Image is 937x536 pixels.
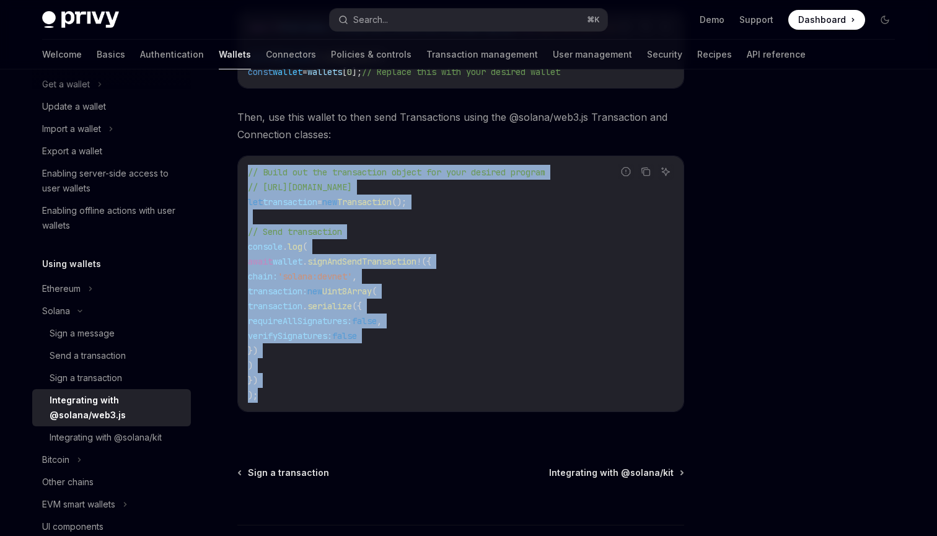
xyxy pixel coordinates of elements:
span: ( [372,286,377,297]
span: Then, use this wallet to then send Transactions using the @solana/web3.js Transaction and Connect... [237,108,684,143]
span: }) [248,375,258,386]
span: wallet [273,256,302,267]
span: = [317,196,322,208]
div: EVM smart wallets [42,497,115,512]
span: Uint8Array [322,286,372,297]
span: transaction [248,301,302,312]
span: ⌘ K [587,15,600,25]
div: Integrating with @solana/web3.js [50,393,183,423]
span: ({ [421,256,431,267]
span: // [URL][DOMAIN_NAME] [248,182,352,193]
a: Integrating with @solana/web3.js [32,389,191,426]
a: Integrating with @solana/kit [549,467,683,479]
a: Security [647,40,682,69]
span: console [248,241,283,252]
span: Integrating with @solana/kit [549,467,674,479]
a: Sign a transaction [239,467,329,479]
span: const [248,66,273,77]
span: ]; [352,66,362,77]
a: Send a transaction [32,345,191,367]
div: Search... [353,12,388,27]
span: 'solana:devnet' [278,271,352,282]
span: transaction [263,196,317,208]
span: transaction: [248,286,307,297]
span: Dashboard [798,14,846,26]
a: Recipes [697,40,732,69]
a: Sign a transaction [32,367,191,389]
span: Transaction [337,196,392,208]
span: wallet [273,66,302,77]
span: }) [248,345,258,356]
span: await [248,256,273,267]
div: Bitcoin [42,452,69,467]
span: let [248,196,263,208]
span: log [288,241,302,252]
div: Solana [42,304,70,319]
button: Search...⌘K [330,9,607,31]
a: API reference [747,40,806,69]
span: false [352,315,377,327]
div: Sign a transaction [50,371,122,385]
a: Enabling offline actions with user wallets [32,200,191,237]
span: (); [392,196,407,208]
span: ! [416,256,421,267]
div: Import a wallet [42,121,101,136]
a: Basics [97,40,125,69]
a: Other chains [32,471,191,493]
span: . [302,301,307,312]
span: [ [342,66,347,77]
span: // Send transaction [248,226,342,237]
span: new [322,196,337,208]
span: // Replace this with your desired wallet [362,66,560,77]
span: chain: [248,271,278,282]
img: dark logo [42,11,119,29]
span: . [302,256,307,267]
a: Connectors [266,40,316,69]
a: Enabling server-side access to user wallets [32,162,191,200]
span: = [302,66,307,77]
a: Export a wallet [32,140,191,162]
span: serialize [307,301,352,312]
span: . [283,241,288,252]
span: wallets [307,66,342,77]
a: Welcome [42,40,82,69]
span: // Build out the transaction object for your desired program [248,167,545,178]
div: Other chains [42,475,94,490]
div: Update a wallet [42,99,106,114]
span: signAndSendTransaction [307,256,416,267]
span: , [352,271,357,282]
a: Authentication [140,40,204,69]
span: Sign a transaction [248,467,329,479]
div: Enabling server-side access to user wallets [42,166,183,196]
div: Export a wallet [42,144,102,159]
div: UI components [42,519,103,534]
a: Dashboard [788,10,865,30]
a: Support [739,14,773,26]
div: Integrating with @solana/kit [50,430,162,445]
a: Wallets [219,40,251,69]
div: Ethereum [42,281,81,296]
button: Copy the contents from the code block [638,164,654,180]
a: Sign a message [32,322,191,345]
a: Demo [700,14,724,26]
div: Sign a message [50,326,115,341]
a: Transaction management [426,40,538,69]
span: ( [302,241,307,252]
span: false [332,330,357,341]
span: verifySignatures: [248,330,332,341]
span: , [377,315,382,327]
h5: Using wallets [42,257,101,271]
button: Ask AI [658,164,674,180]
a: Update a wallet [32,95,191,118]
button: Toggle dark mode [875,10,895,30]
div: Send a transaction [50,348,126,363]
span: requireAllSignatures: [248,315,352,327]
a: User management [553,40,632,69]
span: ); [248,390,258,401]
span: 0 [347,66,352,77]
button: Report incorrect code [618,164,634,180]
div: Enabling offline actions with user wallets [42,203,183,233]
span: ) [248,360,253,371]
span: new [307,286,322,297]
a: Policies & controls [331,40,411,69]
